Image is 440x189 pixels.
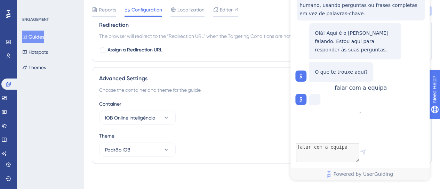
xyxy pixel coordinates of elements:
[220,6,233,14] span: Editor
[99,21,424,29] div: Redirection
[99,99,424,108] div: Container
[105,113,155,122] span: IOB Online Inteligência
[131,6,162,14] span: Configuration
[107,46,162,54] span: Assign a Redirection URL
[99,110,176,124] button: IOB Online Inteligência
[99,142,176,156] button: Padrão IOB
[177,6,205,14] span: Localization
[16,2,43,10] span: Need Help?
[105,145,130,154] span: Padrão IOB
[99,32,339,40] span: The browser will redirect to the “Redirection URL” when the Targeting Conditions are not provided.
[99,85,424,94] div: Choose the container and theme for the guide.
[99,131,424,140] div: Theme
[99,74,424,83] div: Advanced Settings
